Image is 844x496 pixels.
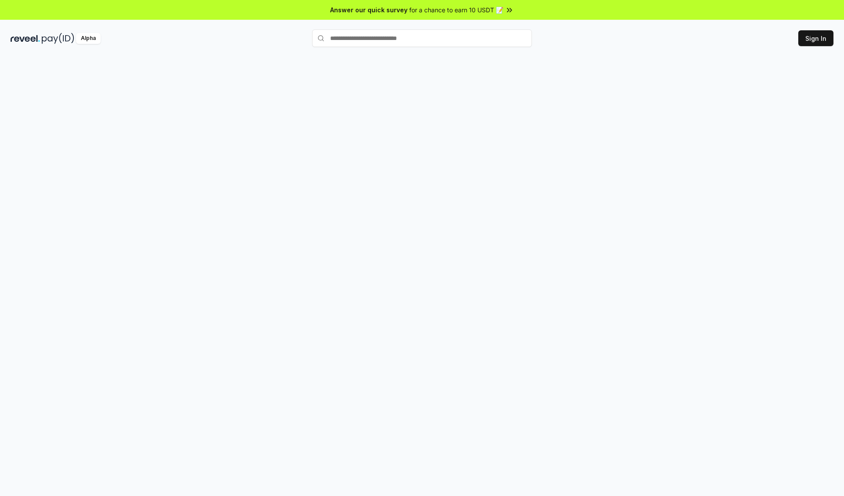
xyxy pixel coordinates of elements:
span: Answer our quick survey [330,5,407,14]
img: pay_id [42,33,74,44]
img: reveel_dark [11,33,40,44]
button: Sign In [798,30,833,46]
span: for a chance to earn 10 USDT 📝 [409,5,503,14]
div: Alpha [76,33,101,44]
